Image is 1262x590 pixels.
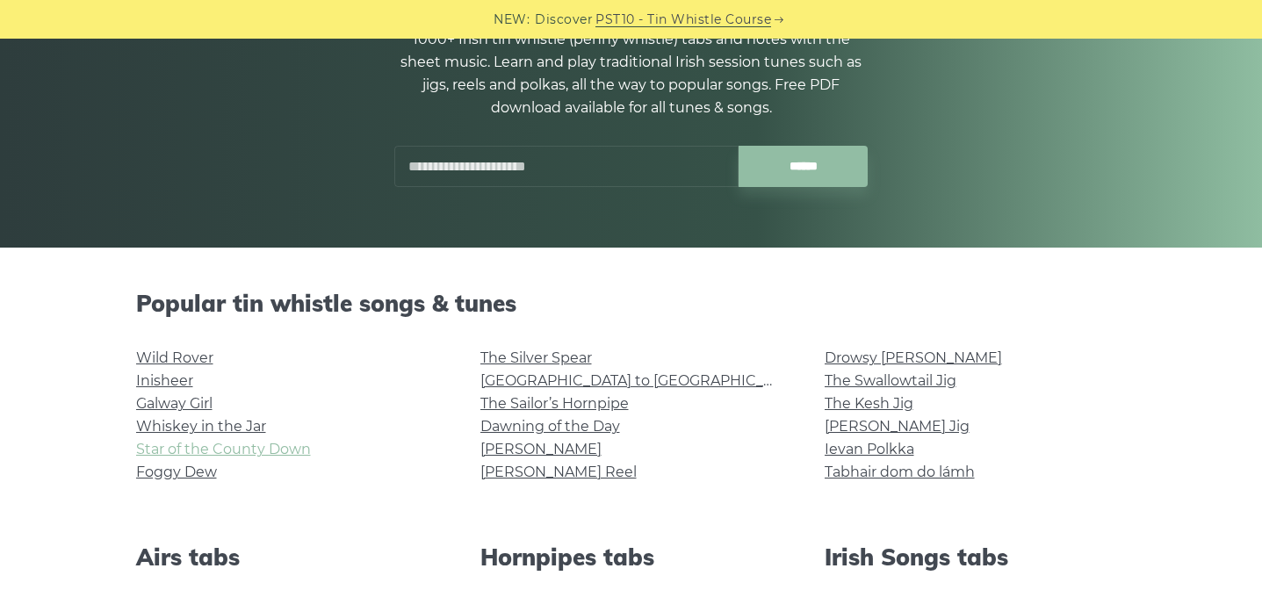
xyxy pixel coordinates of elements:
h2: Irish Songs tabs [825,543,1127,571]
a: [PERSON_NAME] Jig [825,418,970,435]
p: 1000+ Irish tin whistle (penny whistle) tabs and notes with the sheet music. Learn and play tradi... [394,28,869,119]
a: Drowsy [PERSON_NAME] [825,349,1002,366]
a: Galway Girl [136,395,213,412]
a: [PERSON_NAME] [480,441,602,457]
a: The Swallowtail Jig [825,372,956,389]
a: PST10 - Tin Whistle Course [595,10,771,30]
a: Wild Rover [136,349,213,366]
a: Ievan Polkka [825,441,914,457]
span: NEW: [494,10,530,30]
a: Dawning of the Day [480,418,620,435]
a: [GEOGRAPHIC_DATA] to [GEOGRAPHIC_DATA] [480,372,804,389]
a: [PERSON_NAME] Reel [480,464,637,480]
a: The Sailor’s Hornpipe [480,395,629,412]
a: The Silver Spear [480,349,592,366]
a: The Kesh Jig [825,395,913,412]
a: Tabhair dom do lámh [825,464,975,480]
h2: Hornpipes tabs [480,543,782,571]
h2: Popular tin whistle songs & tunes [136,290,1127,317]
h2: Airs tabs [136,543,438,571]
a: Inisheer [136,372,193,389]
a: Star of the County Down [136,441,311,457]
a: Whiskey in the Jar [136,418,266,435]
a: Foggy Dew [136,464,217,480]
span: Discover [535,10,593,30]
